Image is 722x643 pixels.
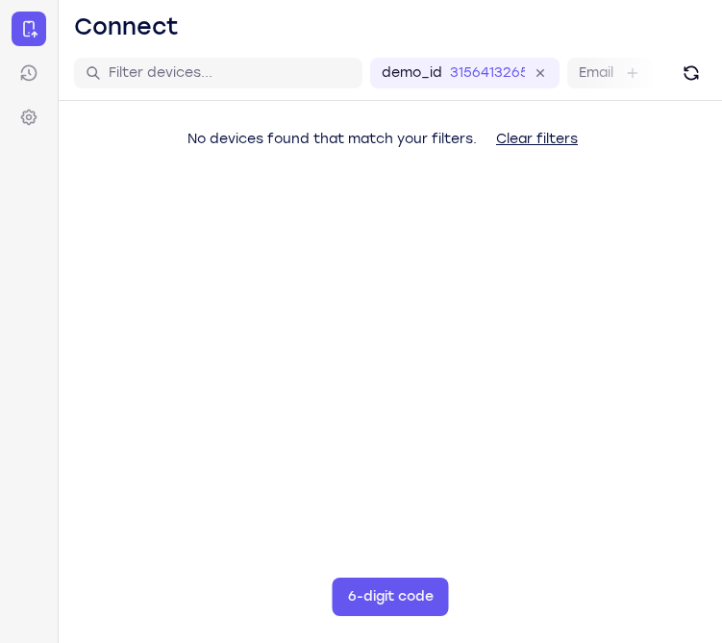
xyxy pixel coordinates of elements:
button: Clear filters [481,120,593,159]
a: Connect [12,12,46,46]
label: demo_id [382,63,442,83]
button: Refresh [676,58,707,88]
a: Sessions [12,56,46,90]
label: Email [579,63,613,83]
a: Settings [12,100,46,135]
input: Filter devices... [109,63,351,83]
button: 6-digit code [333,578,449,616]
h1: Connect [74,12,179,42]
span: No devices found that match your filters. [187,131,477,147]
